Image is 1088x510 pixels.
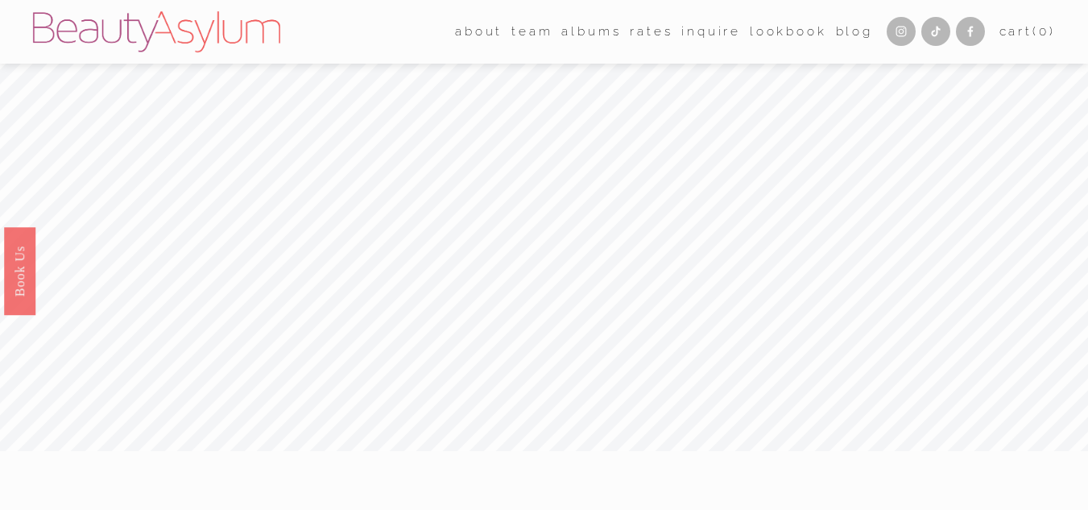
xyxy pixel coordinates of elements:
[33,11,280,53] img: Beauty Asylum | Bridal Hair &amp; Makeup Charlotte &amp; Atlanta
[750,19,827,44] a: Lookbook
[561,19,621,44] a: albums
[681,19,741,44] a: Inquire
[455,19,503,44] a: folder dropdown
[887,17,916,46] a: Instagram
[1039,24,1049,39] span: 0
[511,19,552,44] a: folder dropdown
[999,21,1056,44] a: 0 items in cart
[956,17,985,46] a: Facebook
[630,19,672,44] a: Rates
[1032,24,1056,39] span: ( )
[511,21,552,44] span: team
[4,226,35,314] a: Book Us
[836,19,873,44] a: Blog
[455,21,503,44] span: about
[921,17,950,46] a: TikTok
